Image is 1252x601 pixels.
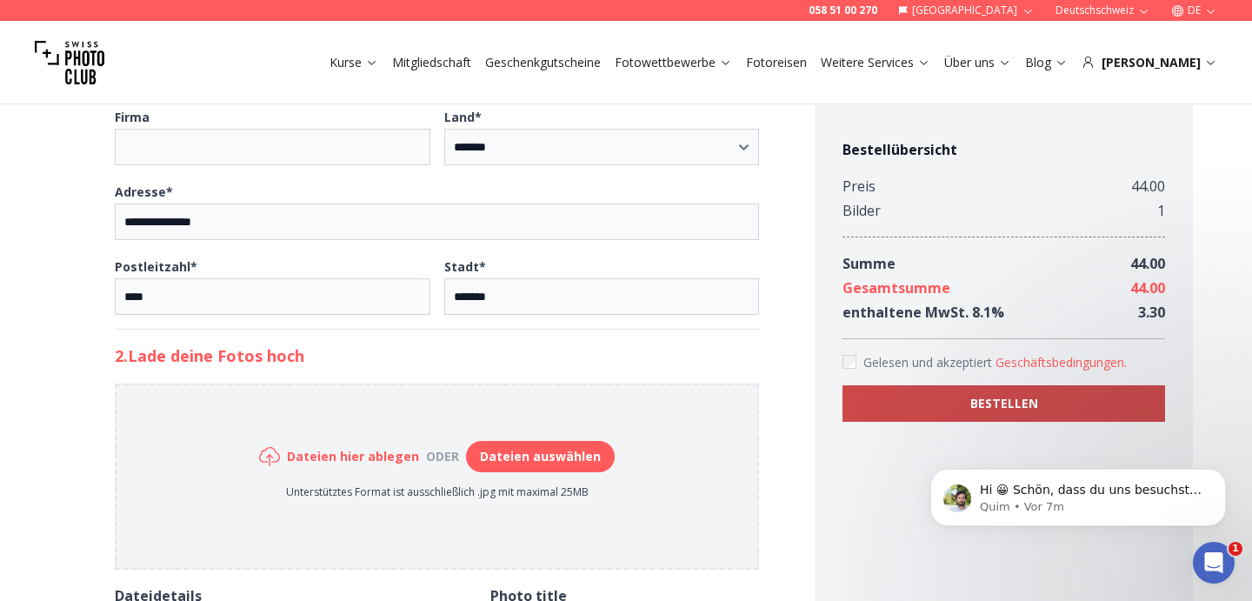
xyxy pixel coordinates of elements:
input: Firma [115,129,430,165]
button: Geschenkgutscheine [478,50,608,75]
button: Dateien auswählen [466,441,615,472]
span: 1 [1229,542,1242,556]
input: Accept terms [842,355,856,369]
a: Kurse [330,54,378,71]
a: Mitgliedschaft [392,54,471,71]
a: Fotowettbewerbe [615,54,732,71]
b: Firma [115,109,150,125]
div: Bilder [842,198,881,223]
div: Gesamtsumme [842,276,950,300]
button: Über uns [937,50,1018,75]
span: 3.30 [1138,303,1165,322]
h2: 2. Lade deine Fotos hoch [115,344,760,368]
div: 1 [1157,198,1165,223]
input: Adresse* [115,204,760,240]
a: Geschenkgutscheine [485,54,601,71]
button: Kurse [323,50,385,75]
img: Swiss photo club [35,28,104,97]
a: Fotoreisen [746,54,807,71]
button: Weitere Services [814,50,937,75]
button: Accept termsGelesen und akzeptiert [996,354,1127,371]
iframe: Intercom live chat [1193,542,1235,584]
button: BESTELLEN [842,385,1165,422]
div: Preis [842,174,876,198]
div: [PERSON_NAME] [1082,54,1217,71]
a: 058 51 00 270 [809,3,877,17]
span: 44.00 [1130,254,1165,273]
a: Blog [1025,54,1068,71]
a: Über uns [944,54,1011,71]
button: Blog [1018,50,1075,75]
button: Fotowettbewerbe [608,50,739,75]
div: enthaltene MwSt. 8.1 % [842,300,1004,324]
b: BESTELLEN [970,395,1038,412]
p: Unterstütztes Format ist ausschließlich .jpg mit maximal 25MB [259,485,615,499]
select: Land* [444,129,760,165]
div: Summe [842,251,896,276]
iframe: Intercom notifications Nachricht [904,432,1252,554]
button: Mitgliedschaft [385,50,478,75]
input: Stadt* [444,278,760,315]
div: oder [419,448,466,465]
h4: Bestellübersicht [842,139,1165,160]
div: 44.00 [1131,174,1165,198]
b: Adresse * [115,184,173,200]
b: Postleitzahl * [115,258,197,275]
span: 44.00 [1130,278,1165,297]
input: Postleitzahl* [115,278,430,315]
b: Stadt * [444,258,486,275]
button: Fotoreisen [739,50,814,75]
a: Weitere Services [821,54,930,71]
span: Gelesen und akzeptiert [863,354,996,371]
h6: Dateien hier ablegen [287,448,419,465]
b: Land * [444,109,482,125]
